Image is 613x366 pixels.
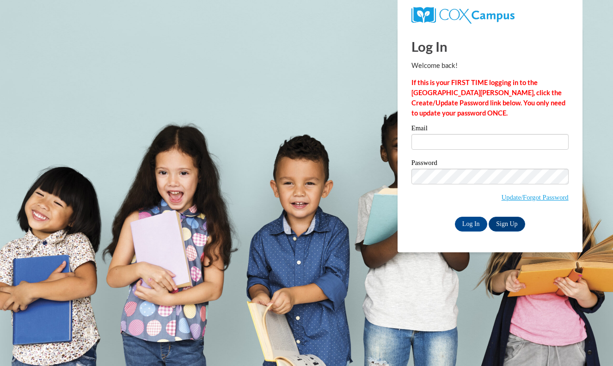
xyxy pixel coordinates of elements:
label: Password [411,159,569,169]
img: COX Campus [411,7,515,24]
label: Email [411,125,569,134]
strong: If this is your FIRST TIME logging in to the [GEOGRAPHIC_DATA][PERSON_NAME], click the Create/Upd... [411,79,565,117]
a: Sign Up [489,217,525,232]
h1: Log In [411,37,569,56]
input: Log In [455,217,487,232]
a: Update/Forgot Password [502,194,569,201]
a: COX Campus [411,11,515,18]
p: Welcome back! [411,61,569,71]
